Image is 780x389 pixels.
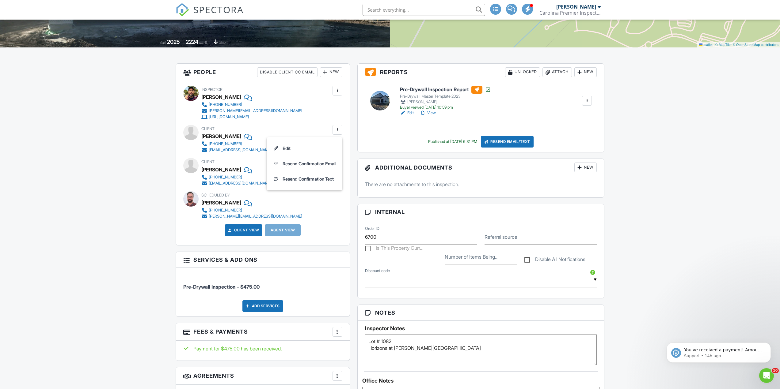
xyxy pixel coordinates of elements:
[445,249,517,264] input: Number of Items Being Re-Inspected (If Re-Inspection)
[209,148,272,152] div: [EMAIL_ADDRESS][DOMAIN_NAME]
[167,39,180,45] div: 2025
[201,92,241,102] div: [PERSON_NAME]
[713,43,714,47] span: |
[183,345,342,352] div: Payment for $475.00 has been received.
[199,40,208,45] span: sq. ft.
[183,284,260,290] span: Pre-Drywall Inspection - $475.00
[201,102,302,108] a: [PHONE_NUMBER]
[365,245,424,253] label: Is This Property Currently Occupied?
[183,272,342,295] li: Service: Pre-Drywall Inspection
[201,126,215,131] span: Client
[209,141,242,146] div: [PHONE_NUMBER]
[657,330,780,372] iframe: Intercom notifications message
[270,171,339,187] a: Resend Confirmation Text
[358,305,604,321] h3: Notes
[363,4,485,16] input: Search everything...
[358,64,604,81] h3: Reports
[176,3,189,17] img: The Best Home Inspection Software - Spectora
[481,136,534,148] div: Resend Email/Text
[176,367,350,385] h3: Agreements
[365,325,597,331] h5: Inspector Notes
[209,102,242,107] div: [PHONE_NUMBER]
[201,141,272,147] a: [PHONE_NUMBER]
[257,67,318,77] div: Disable Client CC Email
[201,207,302,213] a: [PHONE_NUMBER]
[358,204,604,220] h3: Internal
[772,368,779,373] span: 10
[201,114,302,120] a: [URL][DOMAIN_NAME]
[201,147,272,153] a: [EMAIL_ADDRESS][DOMAIN_NAME]
[365,268,390,274] label: Discount code
[209,208,242,213] div: [PHONE_NUMBER]
[201,132,241,141] div: [PERSON_NAME]
[270,156,339,171] a: Resend Confirmation Email
[400,86,491,110] a: Pre-Drywall Inspection Report Pre-Drywall Master Template 2023 [PERSON_NAME] Buyer viewed [DATE] ...
[201,159,215,164] span: Client
[542,67,572,77] div: Attach
[201,165,241,174] div: [PERSON_NAME]
[400,94,491,99] div: Pre-Drywall Master Template 2023
[365,181,597,188] p: There are no attachments to this inspection.
[539,10,601,16] div: Carolina Premier Inspections LLC
[445,253,499,260] label: Number of Items Being Re-Inspected (If Re-Inspection)
[209,108,302,113] div: [PERSON_NAME][EMAIL_ADDRESS][DOMAIN_NAME]
[699,43,713,47] a: Leaflet
[209,181,272,186] div: [EMAIL_ADDRESS][DOMAIN_NAME]
[428,139,477,144] div: Published at [DATE] 6:31 PM
[186,39,198,45] div: 2224
[358,159,604,176] h3: Additional Documents
[365,335,597,365] textarea: Lot # 1082 Horizons at [PERSON_NAME][GEOGRAPHIC_DATA]
[505,67,540,77] div: Unlocked
[209,175,242,180] div: [PHONE_NUMBER]
[159,40,166,45] span: Built
[201,174,272,180] a: [PHONE_NUMBER]
[201,87,223,92] span: Inspector
[400,105,491,110] div: Buyer viewed [DATE] 10:59 pm
[400,99,491,105] div: [PERSON_NAME]
[219,40,226,45] span: slab
[201,180,272,186] a: [EMAIL_ADDRESS][DOMAIN_NAME]
[201,108,302,114] a: [PERSON_NAME][EMAIL_ADDRESS][DOMAIN_NAME]
[176,8,244,21] a: SPECTORA
[365,226,379,231] label: Order ID
[715,43,732,47] a: © MapTiler
[400,86,491,94] h6: Pre-Drywall Inspection Report
[485,234,517,240] label: Referral source
[362,378,600,384] div: Office Notes
[524,256,585,264] label: Disable All Notifications
[176,64,350,81] h3: People
[420,110,436,116] a: View
[574,163,597,172] div: New
[201,198,241,207] div: [PERSON_NAME]
[574,67,597,77] div: New
[209,214,302,219] div: [PERSON_NAME][EMAIL_ADDRESS][DOMAIN_NAME]
[227,227,259,233] a: Client View
[400,110,414,116] a: Edit
[556,4,596,10] div: [PERSON_NAME]
[193,3,244,16] span: SPECTORA
[201,213,302,219] a: [PERSON_NAME][EMAIL_ADDRESS][DOMAIN_NAME]
[320,67,342,77] div: New
[270,141,339,156] a: Edit
[176,323,350,341] h3: Fees & Payments
[209,114,249,119] div: [URL][DOMAIN_NAME]
[201,193,230,197] span: Scheduled By
[733,43,778,47] a: © OpenStreetMap contributors
[176,252,350,268] h3: Services & Add ons
[759,368,774,383] iframe: Intercom live chat
[242,300,283,312] div: Add Services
